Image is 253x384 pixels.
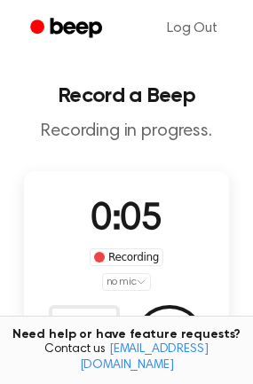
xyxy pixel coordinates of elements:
span: 0:05 [91,201,162,239]
button: Save Audio Record [134,305,205,376]
h1: Record a Beep [14,85,239,106]
button: no mic [102,273,152,291]
span: no mic [107,274,137,290]
a: Beep [18,12,118,46]
div: Recording [90,248,163,266]
p: Recording in progress. [14,121,239,143]
span: Contact us [11,342,242,373]
a: Log Out [149,7,235,50]
a: [EMAIL_ADDRESS][DOMAIN_NAME] [80,343,209,372]
button: Delete Audio Record [49,305,120,376]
